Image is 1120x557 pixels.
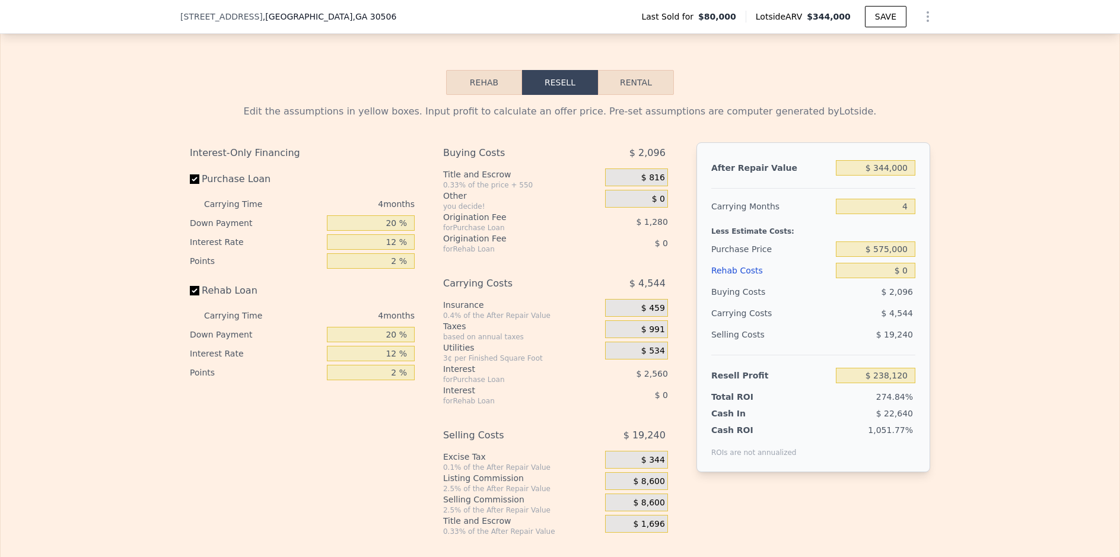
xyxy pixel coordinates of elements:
button: Show Options [916,5,940,28]
span: Lotside ARV [756,11,807,23]
div: 0.33% of the price + 550 [443,180,600,190]
div: Cash ROI [711,424,797,436]
span: $ 2,096 [629,142,666,164]
span: $ 22,640 [876,409,913,418]
span: $ 8,600 [633,476,664,487]
span: $ 816 [641,173,665,183]
span: $ 1,280 [636,217,667,227]
span: $ 19,240 [623,425,666,446]
div: Interest-Only Financing [190,142,415,164]
div: Edit the assumptions in yellow boxes. Input profit to calculate an offer price. Pre-set assumptio... [190,104,930,119]
div: 2.5% of the After Repair Value [443,484,600,494]
span: $ 1,696 [633,519,664,530]
div: Interest Rate [190,344,322,363]
div: Carrying Costs [443,273,575,294]
div: Carrying Time [204,306,281,325]
div: Carrying Costs [711,303,785,324]
div: Other [443,190,600,202]
span: 274.84% [876,392,913,402]
div: Origination Fee [443,211,575,223]
div: After Repair Value [711,157,831,179]
span: 1,051.77% [868,425,913,435]
span: $ 2,096 [882,287,913,297]
span: $ 4,544 [629,273,666,294]
div: Insurance [443,299,600,311]
div: Title and Escrow [443,168,600,180]
button: Rehab [446,70,522,95]
div: Rehab Costs [711,260,831,281]
div: Interest [443,384,575,396]
div: 4 months [286,306,415,325]
button: Resell [522,70,598,95]
div: Carrying Months [711,196,831,217]
div: 2.5% of the After Repair Value [443,505,600,515]
div: Points [190,252,322,270]
div: Selling Costs [443,425,575,446]
div: Title and Escrow [443,515,600,527]
div: Total ROI [711,391,785,403]
div: Purchase Price [711,238,831,260]
label: Purchase Loan [190,168,322,190]
div: Taxes [443,320,600,332]
div: ROIs are not annualized [711,436,797,457]
span: $80,000 [698,11,736,23]
div: Interest Rate [190,233,322,252]
div: Origination Fee [443,233,575,244]
div: Selling Costs [711,324,831,345]
div: Points [190,363,322,382]
div: Buying Costs [443,142,575,164]
input: Rehab Loan [190,286,199,295]
label: Rehab Loan [190,280,322,301]
div: Less Estimate Costs: [711,217,915,238]
span: $ 534 [641,346,665,357]
div: 4 months [286,195,415,214]
span: $ 19,240 [876,330,913,339]
span: $ 0 [655,390,668,400]
div: you decide! [443,202,600,211]
div: Interest [443,363,575,375]
div: Resell Profit [711,365,831,386]
button: SAVE [865,6,906,27]
span: Last Sold for [641,11,698,23]
div: Utilities [443,342,600,354]
div: 3¢ per Finished Square Foot [443,354,600,363]
span: $ 4,544 [882,308,913,318]
span: $ 2,560 [636,369,667,378]
button: Rental [598,70,674,95]
span: $ 0 [655,238,668,248]
input: Purchase Loan [190,174,199,184]
div: for Purchase Loan [443,375,575,384]
div: Carrying Time [204,195,281,214]
div: 0.1% of the After Repair Value [443,463,600,472]
div: based on annual taxes [443,332,600,342]
span: $ 344 [641,455,665,466]
div: Down Payment [190,325,322,344]
span: $ 991 [641,324,665,335]
div: 0.33% of the After Repair Value [443,527,600,536]
span: $ 459 [641,303,665,314]
span: $344,000 [807,12,851,21]
span: [STREET_ADDRESS] [180,11,263,23]
div: Buying Costs [711,281,831,303]
span: $ 0 [652,194,665,205]
span: , GA 30506 [352,12,396,21]
div: Excise Tax [443,451,600,463]
div: 0.4% of the After Repair Value [443,311,600,320]
div: Down Payment [190,214,322,233]
div: Cash In [711,408,785,419]
div: Listing Commission [443,472,600,484]
div: for Rehab Loan [443,244,575,254]
div: for Purchase Loan [443,223,575,233]
span: , [GEOGRAPHIC_DATA] [263,11,397,23]
div: Selling Commission [443,494,600,505]
div: for Rehab Loan [443,396,575,406]
span: $ 8,600 [633,498,664,508]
